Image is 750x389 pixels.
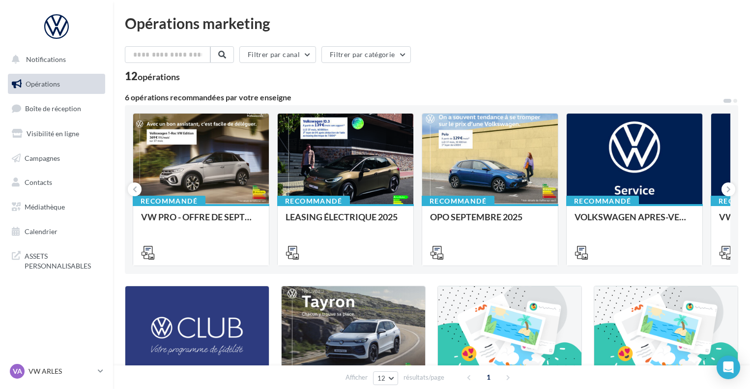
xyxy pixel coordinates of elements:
button: Filtrer par catégorie [321,46,411,63]
div: 12 [125,71,180,82]
div: Recommandé [422,196,494,207]
div: Recommandé [133,196,205,207]
p: VW ARLES [29,366,94,376]
a: Campagnes [6,148,107,169]
span: Afficher [346,373,368,382]
span: résultats/page [404,373,444,382]
button: 12 [373,371,398,385]
a: Visibilité en ligne [6,123,107,144]
a: Calendrier [6,221,107,242]
button: Notifications [6,49,103,70]
span: Calendrier [25,227,58,236]
span: Visibilité en ligne [27,129,79,138]
span: 12 [377,374,386,382]
div: VOLKSWAGEN APRES-VENTE [575,212,694,232]
a: VA VW ARLES [8,362,105,381]
div: LEASING ÉLECTRIQUE 2025 [286,212,405,232]
div: Recommandé [566,196,639,207]
a: Boîte de réception [6,98,107,119]
div: Open Intercom Messenger [717,356,740,379]
a: ASSETS PERSONNALISABLES [6,245,107,274]
div: VW PRO - OFFRE DE SEPTEMBRE 25 [141,212,261,232]
span: 1 [481,369,496,385]
div: opérations [138,72,180,81]
div: Recommandé [277,196,350,207]
a: Opérations [6,74,107,94]
button: Filtrer par canal [239,46,316,63]
span: ASSETS PERSONNALISABLES [25,249,101,270]
div: OPO SEPTEMBRE 2025 [430,212,550,232]
div: 6 opérations recommandées par votre enseigne [125,93,722,101]
span: Notifications [26,55,66,63]
a: Contacts [6,172,107,193]
div: Opérations marketing [125,16,738,30]
span: VA [13,366,22,376]
span: Boîte de réception [25,104,81,113]
span: Médiathèque [25,203,65,211]
span: Opérations [26,80,60,88]
span: Campagnes [25,153,60,162]
span: Contacts [25,178,52,186]
a: Médiathèque [6,197,107,217]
